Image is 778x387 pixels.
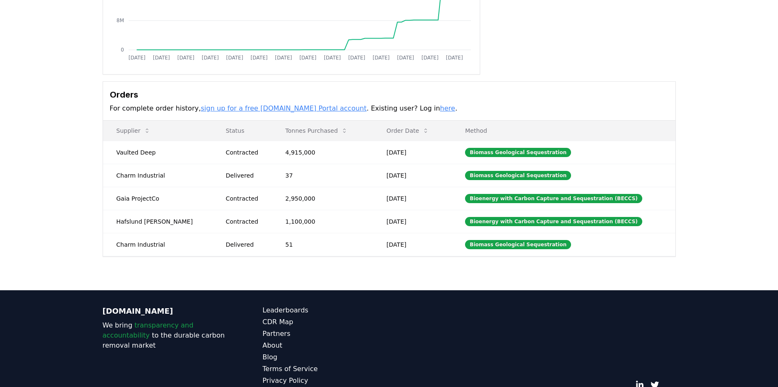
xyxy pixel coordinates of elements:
[103,187,212,210] td: Gaia ProjectCo
[103,321,194,339] span: transparency and accountability
[380,122,436,139] button: Order Date
[263,364,389,374] a: Terms of Service
[279,122,354,139] button: Tonnes Purchased
[465,148,571,157] div: Biomass Geological Sequestration
[458,126,668,135] p: Method
[110,103,669,114] p: For complete order history, . Existing user? Log in .
[128,55,145,61] tspan: [DATE]
[421,55,439,61] tspan: [DATE]
[103,233,212,256] td: Charm Industrial
[263,329,389,339] a: Partners
[465,171,571,180] div: Biomass Geological Sequestration
[373,233,452,256] td: [DATE]
[348,55,365,61] tspan: [DATE]
[397,55,414,61] tspan: [DATE]
[121,47,124,53] tspan: 0
[275,55,292,61] tspan: [DATE]
[373,164,452,187] td: [DATE]
[263,352,389,362] a: Blog
[226,171,265,180] div: Delivered
[465,217,642,226] div: Bioenergy with Carbon Capture and Sequestration (BECCS)
[373,187,452,210] td: [DATE]
[103,210,212,233] td: Hafslund [PERSON_NAME]
[110,122,158,139] button: Supplier
[373,210,452,233] td: [DATE]
[103,164,212,187] td: Charm Industrial
[103,141,212,164] td: Vaulted Deep
[202,55,219,61] tspan: [DATE]
[251,55,268,61] tspan: [DATE]
[373,141,452,164] td: [DATE]
[263,341,389,351] a: About
[201,104,367,112] a: sign up for a free [DOMAIN_NAME] Portal account
[465,240,571,249] div: Biomass Geological Sequestration
[103,320,229,351] p: We bring to the durable carbon removal market
[465,194,642,203] div: Bioenergy with Carbon Capture and Sequestration (BECCS)
[219,126,265,135] p: Status
[226,148,265,157] div: Contracted
[103,305,229,317] p: [DOMAIN_NAME]
[299,55,316,61] tspan: [DATE]
[152,55,170,61] tspan: [DATE]
[226,194,265,203] div: Contracted
[116,18,124,23] tspan: 8M
[272,141,373,164] td: 4,915,000
[263,305,389,315] a: Leaderboards
[226,55,243,61] tspan: [DATE]
[226,217,265,226] div: Contracted
[226,240,265,249] div: Delivered
[272,187,373,210] td: 2,950,000
[272,164,373,187] td: 37
[272,210,373,233] td: 1,100,000
[446,55,463,61] tspan: [DATE]
[272,233,373,256] td: 51
[372,55,390,61] tspan: [DATE]
[263,376,389,386] a: Privacy Policy
[177,55,194,61] tspan: [DATE]
[440,104,455,112] a: here
[110,88,669,101] h3: Orders
[263,317,389,327] a: CDR Map
[323,55,341,61] tspan: [DATE]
